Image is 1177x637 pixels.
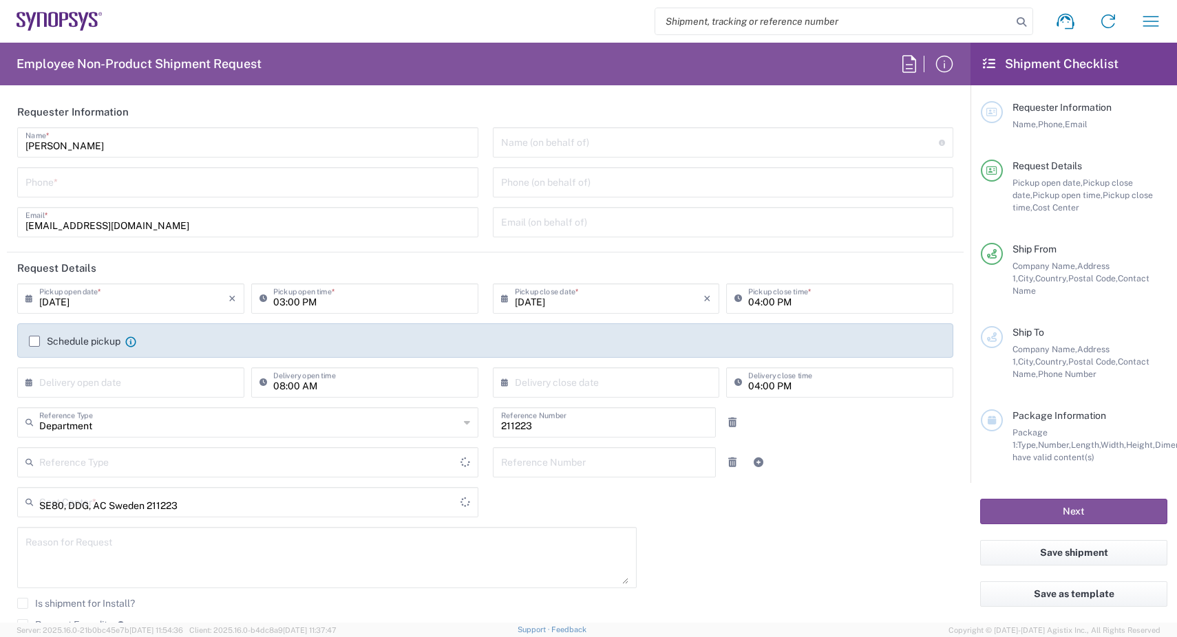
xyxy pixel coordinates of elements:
[1012,160,1082,171] span: Request Details
[229,288,236,310] i: ×
[980,540,1167,565] button: Save shipment
[1012,244,1057,255] span: Ship From
[1012,410,1106,421] span: Package Information
[983,56,1118,72] h2: Shipment Checklist
[1017,440,1038,450] span: Type,
[1032,202,1079,213] span: Cost Center
[1126,440,1155,450] span: Height,
[1018,356,1035,367] span: City,
[1038,440,1071,450] span: Number,
[1018,273,1035,283] span: City,
[1012,427,1048,450] span: Package 1:
[17,105,129,119] h2: Requester Information
[723,453,742,472] a: Remove Reference
[17,56,262,72] h2: Employee Non-Product Shipment Request
[1012,261,1077,271] span: Company Name,
[1035,356,1068,367] span: Country,
[1038,119,1065,129] span: Phone,
[17,598,135,609] label: Is shipment for Install?
[1038,369,1096,379] span: Phone Number
[518,625,552,634] a: Support
[980,499,1167,524] button: Next
[1012,102,1112,113] span: Requester Information
[1012,327,1044,338] span: Ship To
[1012,177,1083,188] span: Pickup open date,
[1032,190,1103,200] span: Pickup open time,
[1012,119,1038,129] span: Name,
[749,453,768,472] a: Add Reference
[723,413,742,432] a: Remove Reference
[17,261,96,275] h2: Request Details
[17,626,183,634] span: Server: 2025.16.0-21b0bc45e7b
[1065,119,1088,129] span: Email
[655,8,1012,34] input: Shipment, tracking or reference number
[1035,273,1068,283] span: Country,
[1068,356,1118,367] span: Postal Code,
[1012,344,1077,354] span: Company Name,
[1071,440,1101,450] span: Length,
[17,619,113,630] label: Request Expedite
[29,336,120,347] label: Schedule pickup
[189,626,337,634] span: Client: 2025.16.0-b4dc8a9
[948,624,1160,636] span: Copyright © [DATE]-[DATE] Agistix Inc., All Rights Reserved
[283,626,337,634] span: [DATE] 11:37:47
[1101,440,1126,450] span: Width,
[129,626,183,634] span: [DATE] 11:54:36
[703,288,711,310] i: ×
[1068,273,1118,283] span: Postal Code,
[551,625,586,634] a: Feedback
[980,581,1167,607] button: Save as template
